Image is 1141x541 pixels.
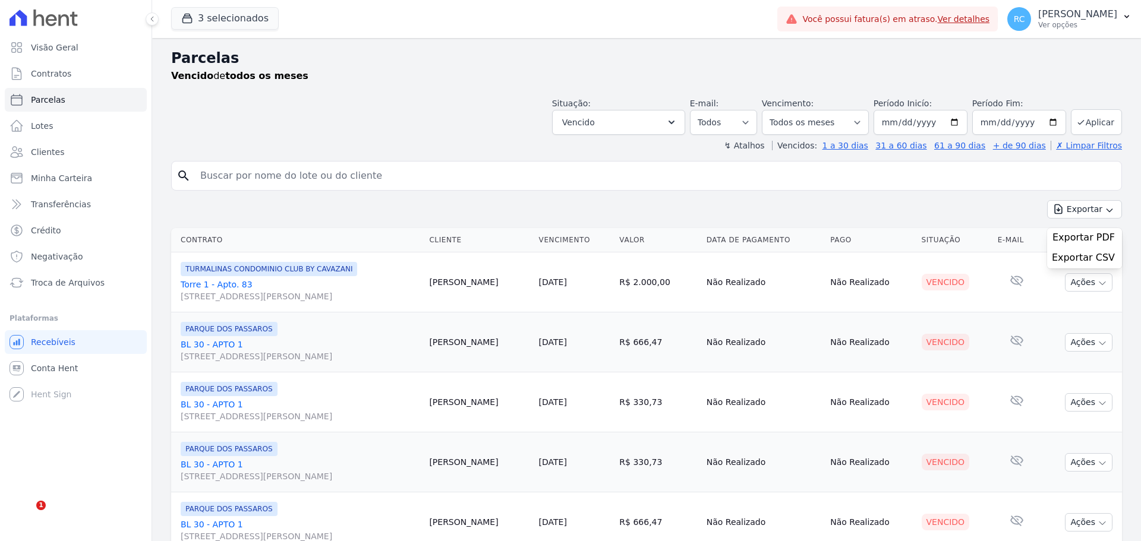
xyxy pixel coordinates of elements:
th: Pago [825,228,916,252]
iframe: Intercom notifications mensagem [9,426,247,509]
a: Lotes [5,114,147,138]
span: Transferências [31,198,91,210]
span: [STREET_ADDRESS][PERSON_NAME] [181,350,420,362]
p: Ver opções [1038,20,1117,30]
span: Conta Hent [31,362,78,374]
div: Vencido [922,454,970,470]
p: de [171,69,308,83]
a: [DATE] [539,277,567,287]
span: Exportar CSV [1052,252,1115,264]
td: Não Realizado [825,372,916,432]
label: Período Inicío: [874,99,932,108]
span: [STREET_ADDRESS][PERSON_NAME] [181,290,420,302]
a: Torre 1 - Apto. 83[STREET_ADDRESS][PERSON_NAME] [181,279,420,302]
span: Clientes [31,146,64,158]
a: Clientes [5,140,147,164]
span: Contratos [31,68,71,80]
i: search [176,169,191,183]
span: 1 [36,501,46,510]
td: Não Realizado [825,432,916,492]
a: Minha Carteira [5,166,147,190]
a: Ver detalhes [938,14,990,24]
td: R$ 330,73 [614,372,701,432]
th: Valor [614,228,701,252]
a: Exportar CSV [1052,252,1117,266]
a: Negativação [5,245,147,268]
span: TURMALINAS CONDOMINIO CLUB BY CAVAZANI [181,262,357,276]
td: [PERSON_NAME] [424,312,534,372]
a: 1 a 30 dias [822,141,868,150]
a: Exportar PDF [1052,232,1117,246]
iframe: Intercom live chat [12,501,40,529]
span: RC [1014,15,1025,23]
a: [DATE] [539,337,567,347]
td: Não Realizado [702,312,826,372]
label: ↯ Atalhos [724,141,764,150]
span: Minha Carteira [31,172,92,184]
span: Você possui fatura(s) em atraso. [802,13,989,26]
strong: Vencido [171,70,213,81]
span: Crédito [31,224,61,236]
td: Não Realizado [702,432,826,492]
span: Negativação [31,251,83,262]
span: Recebíveis [31,336,75,348]
span: Vencido [562,115,595,129]
a: + de 90 dias [993,141,1046,150]
span: Visão Geral [31,42,78,53]
label: Vencimento: [762,99,814,108]
label: Período Fim: [972,97,1066,110]
div: Vencido [922,514,970,530]
td: Não Realizado [825,252,916,312]
a: [DATE] [539,397,567,407]
a: Contratos [5,62,147,86]
label: Situação: [552,99,591,108]
span: [STREET_ADDRESS][PERSON_NAME] [181,410,420,422]
a: BL 30 - APTO 1[STREET_ADDRESS][PERSON_NAME] [181,338,420,362]
div: Vencido [922,334,970,350]
button: Ações [1065,513,1112,531]
a: 61 a 90 dias [934,141,985,150]
th: E-mail [993,228,1041,252]
a: ✗ Limpar Filtros [1051,141,1122,150]
td: Não Realizado [702,372,826,432]
label: E-mail: [690,99,719,108]
a: Troca de Arquivos [5,271,147,295]
td: [PERSON_NAME] [424,252,534,312]
strong: todos os meses [225,70,308,81]
a: BL 30 - APTO 1[STREET_ADDRESS][PERSON_NAME] [181,398,420,422]
button: 3 selecionados [171,7,279,30]
button: Ações [1065,273,1112,292]
a: Transferências [5,192,147,216]
div: Vencido [922,274,970,290]
span: Exportar PDF [1052,232,1115,243]
a: 31 a 60 dias [875,141,926,150]
a: [DATE] [539,517,567,527]
div: Plataformas [10,311,142,325]
a: [DATE] [539,457,567,467]
span: PARQUE DOS PASSAROS [181,502,278,516]
button: Ações [1065,393,1112,412]
p: [PERSON_NAME] [1038,8,1117,20]
a: Parcelas [5,88,147,112]
td: R$ 666,47 [614,312,701,372]
button: Ações [1065,333,1112,352]
th: Cliente [424,228,534,252]
button: RC [PERSON_NAME] Ver opções [998,2,1141,36]
span: Troca de Arquivos [31,277,105,289]
td: [PERSON_NAME] [424,372,534,432]
span: PARQUE DOS PASSAROS [181,322,278,336]
label: Vencidos: [772,141,817,150]
th: Situação [917,228,993,252]
th: Vencimento [534,228,615,252]
a: Visão Geral [5,36,147,59]
span: Lotes [31,120,53,132]
td: Não Realizado [702,252,826,312]
button: Aplicar [1071,109,1122,135]
span: PARQUE DOS PASSAROS [181,382,278,396]
button: Ações [1065,453,1112,472]
span: Parcelas [31,94,65,106]
th: Contrato [171,228,424,252]
td: R$ 2.000,00 [614,252,701,312]
td: R$ 330,73 [614,432,701,492]
h2: Parcelas [171,48,1122,69]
